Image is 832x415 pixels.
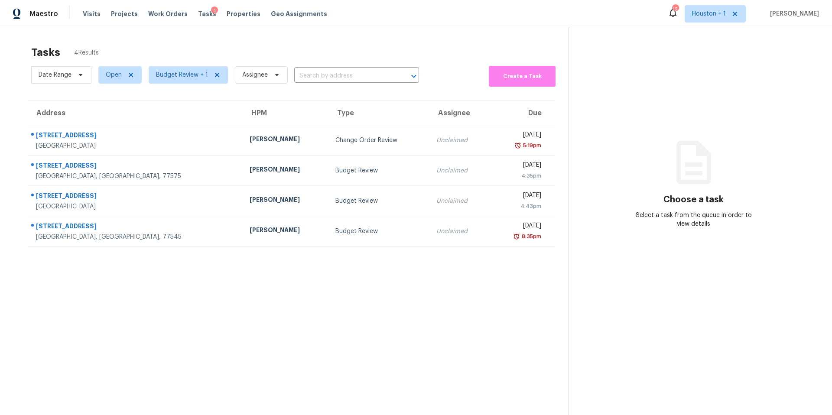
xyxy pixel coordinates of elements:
[436,136,483,145] div: Unclaimed
[31,48,60,57] h2: Tasks
[243,101,328,125] th: HPM
[271,10,327,18] span: Geo Assignments
[36,172,236,181] div: [GEOGRAPHIC_DATA], [GEOGRAPHIC_DATA], 77575
[489,66,556,87] button: Create a Task
[36,161,236,172] div: [STREET_ADDRESS]
[36,222,236,233] div: [STREET_ADDRESS]
[497,161,541,172] div: [DATE]
[36,191,236,202] div: [STREET_ADDRESS]
[250,226,322,237] div: [PERSON_NAME]
[36,202,236,211] div: [GEOGRAPHIC_DATA]
[335,197,423,205] div: Budget Review
[198,11,216,17] span: Tasks
[408,70,420,82] button: Open
[692,10,726,18] span: Houston + 1
[513,232,520,241] img: Overdue Alarm Icon
[767,10,819,18] span: [PERSON_NAME]
[156,71,208,79] span: Budget Review + 1
[36,233,236,241] div: [GEOGRAPHIC_DATA], [GEOGRAPHIC_DATA], 77545
[520,232,541,241] div: 8:35pm
[436,166,483,175] div: Unclaimed
[335,136,423,145] div: Change Order Review
[514,141,521,150] img: Overdue Alarm Icon
[493,71,551,81] span: Create a Task
[436,227,483,236] div: Unclaimed
[28,101,243,125] th: Address
[429,101,490,125] th: Assignee
[497,130,541,141] div: [DATE]
[36,142,236,150] div: [GEOGRAPHIC_DATA]
[490,101,555,125] th: Due
[74,49,99,57] span: 4 Results
[328,101,430,125] th: Type
[672,5,678,14] div: 12
[436,197,483,205] div: Unclaimed
[497,191,541,202] div: [DATE]
[227,10,260,18] span: Properties
[36,131,236,142] div: [STREET_ADDRESS]
[631,211,756,228] div: Select a task from the queue in order to view details
[497,221,541,232] div: [DATE]
[497,202,541,211] div: 4:43pm
[211,6,218,15] div: 1
[29,10,58,18] span: Maestro
[106,71,122,79] span: Open
[148,10,188,18] span: Work Orders
[250,195,322,206] div: [PERSON_NAME]
[335,227,423,236] div: Budget Review
[497,172,541,180] div: 4:35pm
[250,135,322,146] div: [PERSON_NAME]
[242,71,268,79] span: Assignee
[83,10,101,18] span: Visits
[250,165,322,176] div: [PERSON_NAME]
[521,141,541,150] div: 5:19pm
[663,195,724,204] h3: Choose a task
[39,71,71,79] span: Date Range
[335,166,423,175] div: Budget Review
[294,69,395,83] input: Search by address
[111,10,138,18] span: Projects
